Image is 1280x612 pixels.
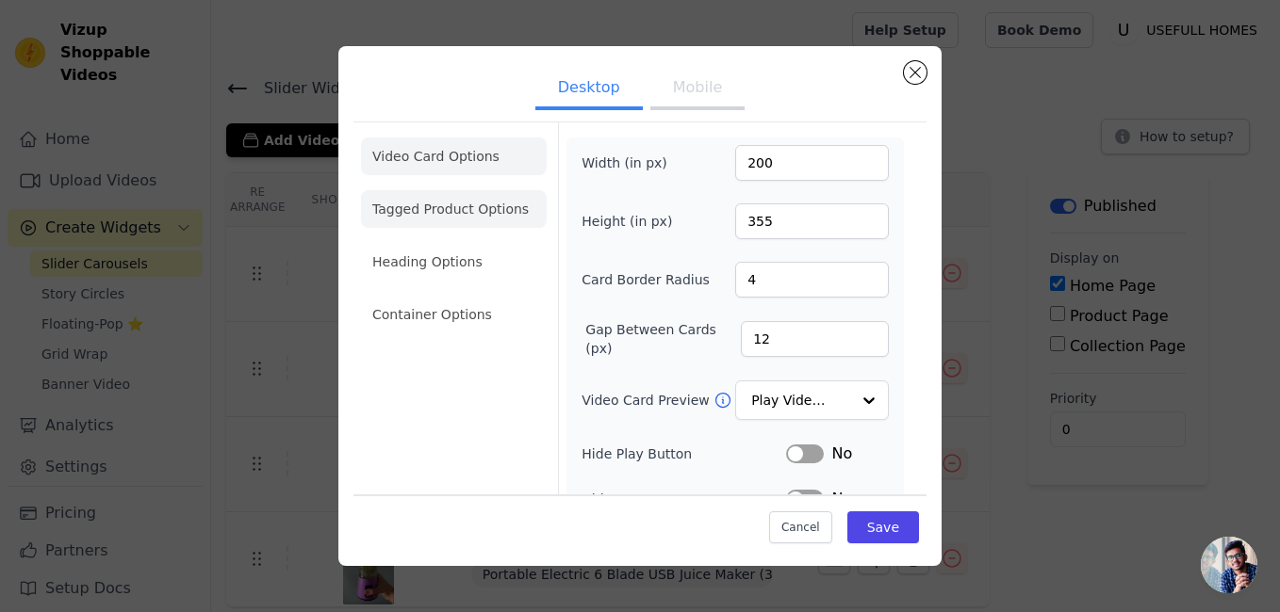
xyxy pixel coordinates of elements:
[361,296,547,333] li: Container Options
[535,69,643,110] button: Desktop
[582,444,786,463] label: Hide Play Button
[650,69,745,110] button: Mobile
[582,212,684,231] label: Height (in px)
[582,490,786,508] label: Hide Arrows
[831,443,852,465] span: No
[831,488,852,510] span: No
[847,511,919,543] button: Save
[361,137,547,175] li: Video Card Options
[361,190,547,228] li: Tagged Product Options
[582,270,710,289] label: Card Border Radius
[904,61,927,84] button: Close modal
[769,511,832,543] button: Cancel
[1201,537,1257,593] a: Open chat
[361,243,547,281] li: Heading Options
[582,153,684,172] label: Width (in px)
[582,391,713,410] label: Video Card Preview
[585,320,741,358] label: Gap Between Cards (px)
